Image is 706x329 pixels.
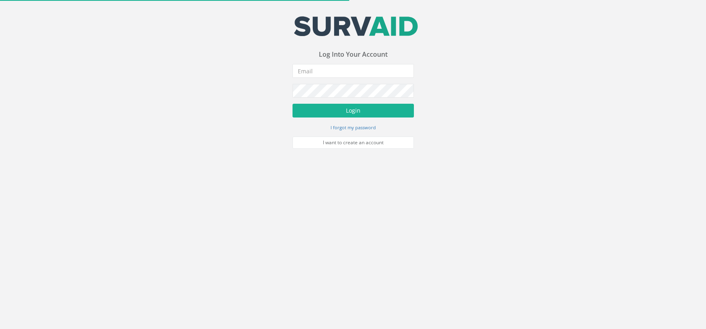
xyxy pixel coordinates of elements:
[293,104,414,117] button: Login
[331,124,376,131] a: I forgot my password
[293,64,414,78] input: Email
[293,51,414,58] h3: Log Into Your Account
[331,124,376,130] small: I forgot my password
[293,137,414,149] a: I want to create an account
